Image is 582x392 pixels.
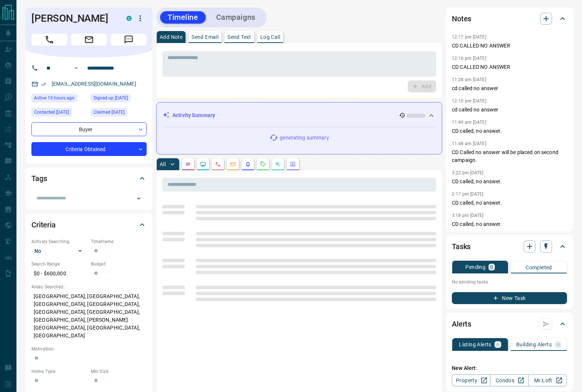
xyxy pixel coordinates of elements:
[31,94,87,104] div: Tue Sep 16 2025
[31,142,147,156] div: Criteria Obtained
[31,216,147,234] div: Criteria
[94,108,125,116] span: Claimed [DATE]
[452,170,484,175] p: 3:22 pm [DATE]
[452,34,486,40] p: 12:17 pm [DATE]
[91,108,147,119] div: Wed May 08 2024
[160,11,206,24] button: Timeline
[31,12,115,24] h1: [PERSON_NAME]
[452,148,567,164] p: CD Called no answer will be placed on second campaign.
[52,81,136,87] a: [EMAIL_ADDRESS][DOMAIN_NAME]
[452,220,567,228] p: CD called, no answer.
[452,13,471,25] h2: Notes
[452,276,567,288] p: No pending tasks
[31,238,87,245] p: Actively Searching:
[490,264,493,270] p: 0
[126,16,132,21] div: condos.ca
[31,346,147,352] p: Motivation:
[91,94,147,104] div: Wed May 08 2024
[452,213,484,218] p: 3:18 pm [DATE]
[452,199,567,207] p: CD called, no answer.
[41,82,46,87] svg: Email Verified
[529,374,567,386] a: Mr.Loft
[452,56,486,61] p: 12:16 pm [DATE]
[172,111,215,119] p: Activity Summary
[71,34,107,46] span: Email
[452,192,484,197] p: 2:17 pm [DATE]
[275,161,281,167] svg: Opportunities
[452,315,567,333] div: Alerts
[31,122,147,136] div: Buyer
[94,94,128,102] span: Signed up [DATE]
[230,161,236,167] svg: Emails
[280,134,329,142] p: generating summary
[245,161,251,167] svg: Listing Alerts
[31,34,67,46] span: Call
[452,10,567,28] div: Notes
[91,238,147,245] p: Timeframe:
[227,34,251,40] p: Send Text
[134,193,144,204] button: Open
[260,34,280,40] p: Log Call
[452,364,567,372] p: New Alert:
[452,238,567,255] div: Tasks
[185,161,191,167] svg: Notes
[31,219,56,231] h2: Criteria
[452,292,567,304] button: New Task
[452,318,471,330] h2: Alerts
[31,267,87,280] p: $0 - $600,000
[452,42,567,50] p: CD CALLED NO ANSWER
[452,141,486,146] p: 11:48 am [DATE]
[160,34,183,40] p: Add Note
[465,264,485,270] p: Pending
[215,161,221,167] svg: Calls
[91,261,147,267] p: Budget:
[490,374,529,386] a: Condos
[452,98,486,104] p: 12:10 pm [DATE]
[452,374,490,386] a: Property
[111,34,147,46] span: Message
[200,161,206,167] svg: Lead Browsing Activity
[459,342,491,347] p: Listing Alerts
[452,106,567,114] p: cd called no answer
[31,108,87,119] div: Thu Jul 17 2025
[91,368,147,375] p: Min Size:
[163,108,436,122] div: Activity Summary
[452,120,486,125] p: 11:49 am [DATE]
[209,11,263,24] button: Campaigns
[34,94,74,102] span: Active 13 hours ago
[452,77,486,82] p: 11:28 am [DATE]
[452,63,567,71] p: CD CALLED NO ANSWER
[31,290,147,342] p: [GEOGRAPHIC_DATA], [GEOGRAPHIC_DATA], [GEOGRAPHIC_DATA], [GEOGRAPHIC_DATA], [GEOGRAPHIC_DATA], [G...
[452,85,567,92] p: cd called no answer
[160,162,166,167] p: All
[31,261,87,267] p: Search Range:
[72,64,81,73] button: Open
[31,368,87,375] p: Home Type:
[31,169,147,187] div: Tags
[31,245,87,257] div: No
[192,34,218,40] p: Send Email
[452,241,471,252] h2: Tasks
[526,265,552,270] p: Completed
[31,284,147,290] p: Areas Searched:
[31,172,47,184] h2: Tags
[452,178,567,186] p: CD called, no answer.
[260,161,266,167] svg: Requests
[516,342,552,347] p: Building Alerts
[34,108,69,116] span: Contacted [DATE]
[290,161,296,167] svg: Agent Actions
[452,127,567,135] p: CD called, no answer.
